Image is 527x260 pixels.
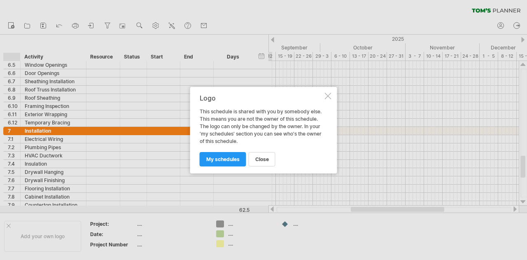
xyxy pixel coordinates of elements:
a: my schedules [200,152,246,166]
span: my schedules [206,156,240,162]
a: close [249,152,275,166]
div: This schedule is shared with you by somebody else. This means you are not the owner of this sched... [200,94,323,166]
div: Logo [200,94,323,102]
span: close [255,156,269,162]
